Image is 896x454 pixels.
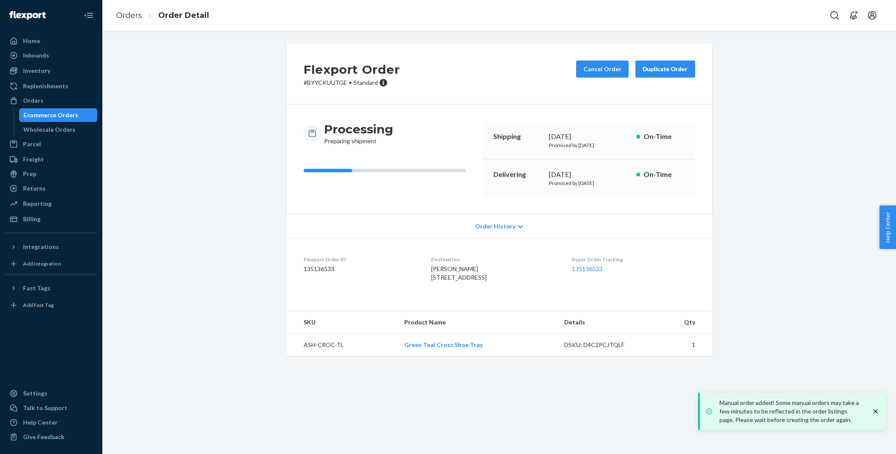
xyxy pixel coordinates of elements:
[23,243,59,251] div: Integrations
[431,256,558,263] dt: Destination
[572,265,603,272] a: 135136533
[5,257,97,271] a: Add Integration
[23,67,50,75] div: Inventory
[354,79,378,86] span: Standard
[5,153,97,166] a: Freight
[5,281,97,295] button: Fast Tags
[158,11,209,20] a: Order Detail
[5,49,97,62] a: Inbounds
[871,407,880,416] svg: close toast
[23,125,75,134] div: Wholesale Orders
[5,79,97,93] a: Replenishments
[5,416,97,429] a: Help Center
[5,298,97,312] a: Add Fast Tag
[5,94,97,107] a: Orders
[324,121,393,137] h3: Processing
[564,341,644,349] div: DSKU: D4C2PCJTQLF
[572,256,695,263] dt: Buyer Order Tracking
[23,170,36,178] div: Prep
[549,170,629,179] div: [DATE]
[23,96,43,105] div: Orders
[5,182,97,195] a: Returns
[23,140,41,148] div: Parcel
[431,265,487,281] span: [PERSON_NAME] [STREET_ADDRESS]
[397,311,557,334] th: Product Name
[23,284,50,292] div: Fast Tags
[19,108,98,122] a: Ecommerce Orders
[5,430,97,444] button: Give Feedback
[23,389,47,398] div: Settings
[651,334,712,356] td: 1
[635,61,695,78] button: Duplicate Order
[19,123,98,136] a: Wholesale Orders
[576,61,629,78] button: Cancel Order
[23,82,68,90] div: Replenishments
[493,170,542,179] p: Delivering
[644,132,685,142] p: On-Time
[719,399,863,424] p: Manual order added! Some manual orders may take a few minutes to be reflected in the order listin...
[5,387,97,400] a: Settings
[879,205,896,249] button: Help Center
[23,418,58,427] div: Help Center
[23,111,78,119] div: Ecommerce Orders
[23,215,41,223] div: Billing
[5,64,97,78] a: Inventory
[826,7,843,24] button: Open Search Box
[864,7,881,24] button: Open account menu
[493,132,542,142] p: Shipping
[23,37,40,45] div: Home
[549,142,629,149] p: Promised by [DATE]
[549,132,629,142] div: [DATE]
[404,341,483,348] a: Green Teal Crocc Shoe Tray
[5,137,97,151] a: Parcel
[23,155,44,164] div: Freight
[23,51,49,60] div: Inbounds
[5,240,97,254] button: Integrations
[349,79,352,86] span: •
[304,256,418,263] dt: Flexport Order ID
[304,265,418,273] dd: 135136533
[109,3,216,28] ol: breadcrumbs
[304,78,400,87] p: # BYYCKUUTGE
[5,401,97,415] a: Talk to Support
[643,65,688,73] div: Duplicate Order
[23,433,64,441] div: Give Feedback
[23,200,52,208] div: Reporting
[5,34,97,48] a: Home
[23,184,46,193] div: Returns
[287,334,398,356] td: ASH-CROC-TL
[5,212,97,226] a: Billing
[475,222,516,231] span: Order History
[557,311,651,334] th: Details
[845,7,862,24] button: Open notifications
[80,7,97,24] button: Close Navigation
[9,11,46,20] img: Flexport logo
[644,170,685,179] p: On-Time
[116,11,142,20] a: Orders
[651,311,712,334] th: Qty
[23,301,54,309] div: Add Fast Tag
[304,61,400,78] h2: Flexport Order
[23,260,61,267] div: Add Integration
[287,311,398,334] th: SKU
[324,121,393,145] div: Preparing shipment
[5,167,97,181] a: Prep
[549,179,629,187] p: Promised by [DATE]
[23,404,67,412] div: Talk to Support
[5,197,97,211] a: Reporting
